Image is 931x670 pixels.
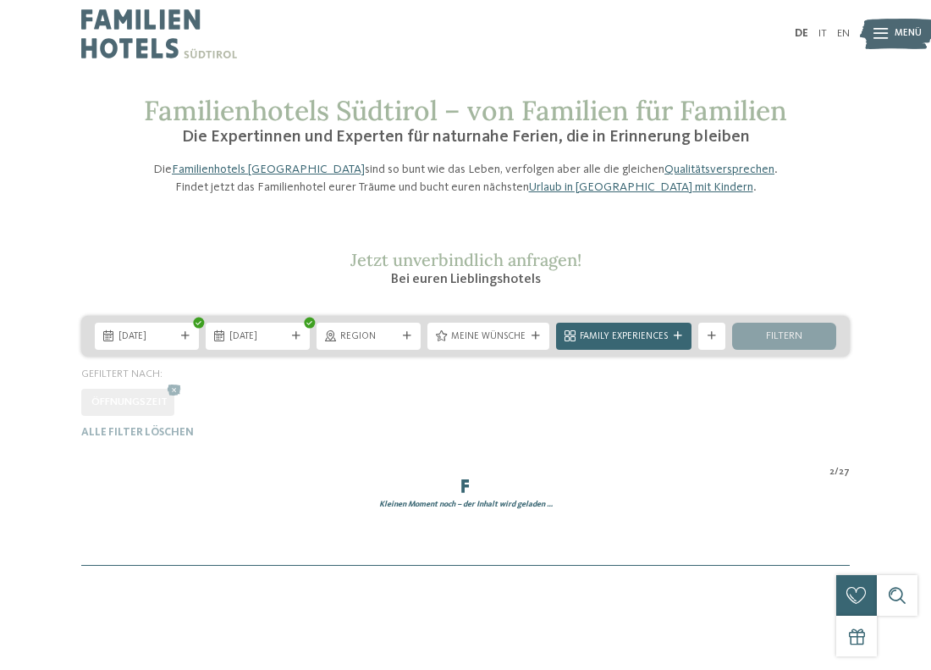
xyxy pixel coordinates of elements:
span: Family Experiences [580,330,668,344]
span: [DATE] [118,330,175,344]
span: 27 [839,466,850,479]
a: Familienhotels [GEOGRAPHIC_DATA] [172,163,365,175]
div: Kleinen Moment noch – der Inhalt wird geladen … [74,499,857,510]
span: [DATE] [229,330,286,344]
p: Die sind so bunt wie das Leben, verfolgen aber alle die gleichen . Findet jetzt das Familienhotel... [144,161,787,195]
a: DE [795,28,808,39]
span: Meine Wünsche [451,330,526,344]
a: Urlaub in [GEOGRAPHIC_DATA] mit Kindern [529,181,753,193]
span: Familienhotels Südtirol – von Familien für Familien [144,93,787,128]
a: Qualitätsversprechen [664,163,774,175]
a: IT [818,28,827,39]
span: Bei euren Lieblingshotels [391,273,541,286]
span: Menü [895,27,922,41]
span: Jetzt unverbindlich anfragen! [350,249,581,270]
span: Region [340,330,397,344]
span: 2 [829,466,835,479]
a: EN [837,28,850,39]
span: Die Expertinnen und Experten für naturnahe Ferien, die in Erinnerung bleiben [182,129,750,146]
span: / [835,466,839,479]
